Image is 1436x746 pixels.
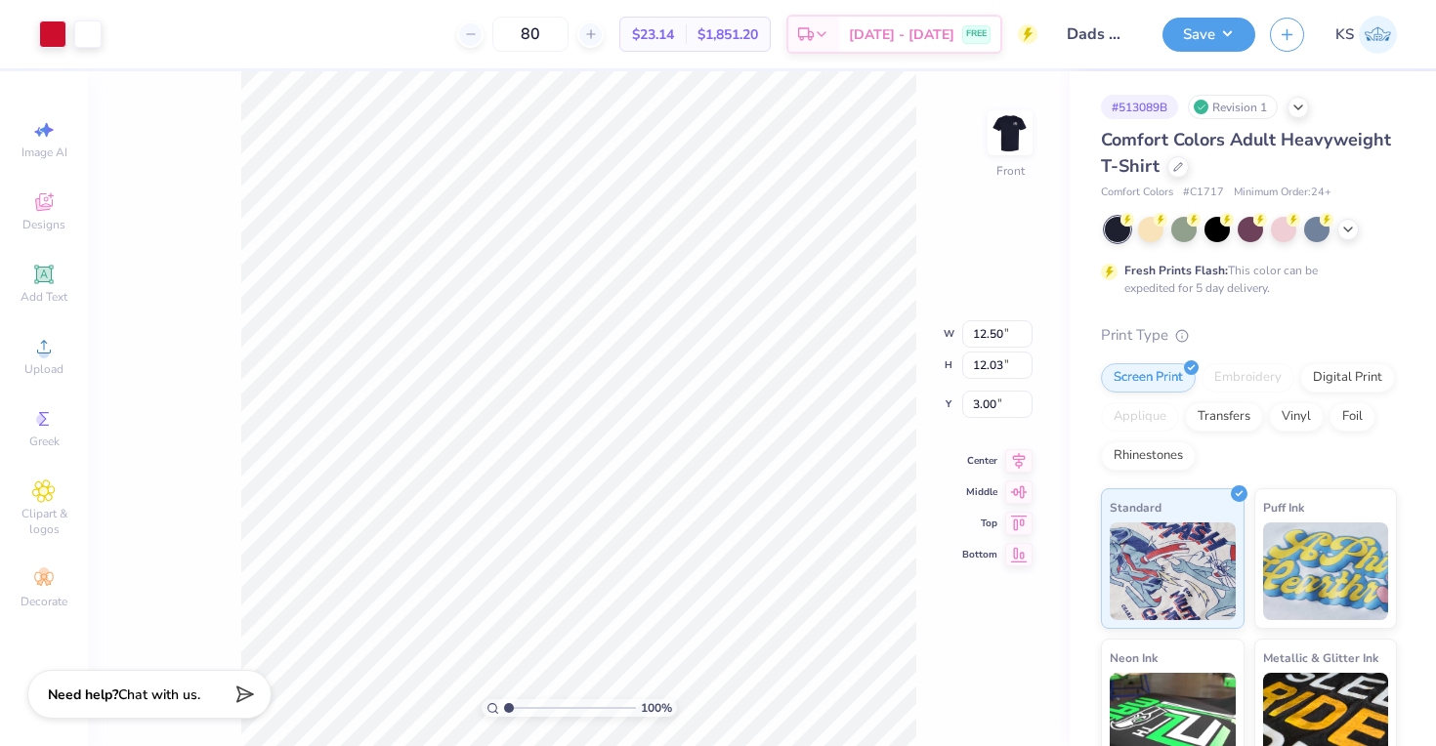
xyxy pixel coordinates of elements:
div: Front [996,162,1025,180]
img: Front [991,113,1030,152]
div: Transfers [1185,402,1263,432]
div: Rhinestones [1101,441,1196,471]
strong: Fresh Prints Flash: [1124,263,1228,278]
span: Top [962,517,997,530]
img: Standard [1110,522,1236,620]
span: Image AI [21,145,67,160]
span: Designs [22,217,65,232]
span: Metallic & Glitter Ink [1263,647,1378,668]
div: Digital Print [1300,363,1395,393]
span: FREE [966,27,987,41]
input: – – [492,17,569,52]
img: Puff Ink [1263,522,1389,620]
div: Revision 1 [1188,95,1278,119]
span: $23.14 [632,24,674,45]
span: Comfort Colors Adult Heavyweight T-Shirt [1101,128,1391,178]
div: Embroidery [1202,363,1294,393]
div: Applique [1101,402,1179,432]
input: Untitled Design [1052,15,1148,54]
div: Screen Print [1101,363,1196,393]
span: Bottom [962,548,997,561]
span: Decorate [21,594,67,609]
div: Vinyl [1269,402,1324,432]
a: KS [1335,16,1397,54]
span: [DATE] - [DATE] [849,24,954,45]
span: KS [1335,23,1354,46]
strong: Need help? [48,685,118,704]
div: This color can be expedited for 5 day delivery. [1124,262,1365,297]
span: Upload [24,361,63,377]
span: Standard [1110,497,1161,518]
span: Comfort Colors [1101,185,1173,201]
span: 100 % [641,699,672,717]
span: Puff Ink [1263,497,1304,518]
button: Save [1162,18,1255,52]
div: Print Type [1101,324,1397,347]
span: Minimum Order: 24 + [1234,185,1331,201]
div: # 513089B [1101,95,1178,119]
span: Neon Ink [1110,647,1158,668]
span: Clipart & logos [10,506,78,537]
span: Center [962,454,997,468]
span: Middle [962,485,997,499]
span: Add Text [21,289,67,305]
span: Greek [29,434,60,449]
span: Chat with us. [118,685,200,704]
img: Karun Salgotra [1359,16,1397,54]
span: # C1717 [1183,185,1224,201]
div: Foil [1330,402,1375,432]
span: $1,851.20 [697,24,758,45]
